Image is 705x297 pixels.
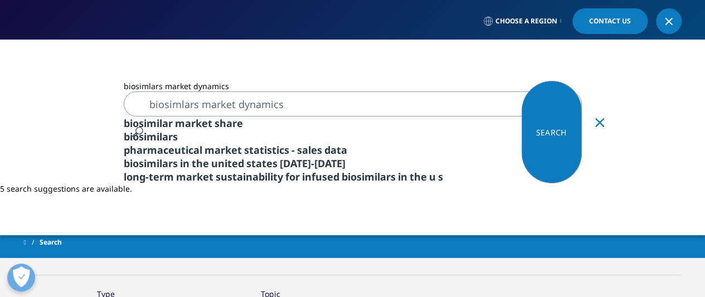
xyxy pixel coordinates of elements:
span: - [291,143,295,157]
button: Open Preferences [7,264,35,291]
svg: Clear [595,118,604,127]
span: long-term [124,170,174,183]
span: in [398,170,407,183]
span: for [285,170,300,183]
span: ata [330,143,347,157]
nav: Primary [118,39,682,91]
span: sustainability [216,170,283,183]
span: sales [297,143,322,157]
span: market [175,116,212,130]
div: Clear [595,128,604,137]
div: long-term market sustainability for infused biosimilars in the u s [124,170,582,183]
span: the [192,157,209,170]
a: Contact Us [572,8,648,34]
span: Choose a Region [495,17,557,26]
span: share [215,116,243,130]
div: biosimilar market share [124,116,582,130]
span: s [438,170,443,183]
input: Search [124,91,582,116]
span: u [429,170,436,183]
span: Contact Us [589,18,631,25]
span: biosimilars [342,170,396,183]
span: biosimilars [124,157,178,170]
span: in [180,157,189,170]
span: biosimilars [124,130,178,143]
a: Search [522,81,582,183]
span: infused [302,170,339,183]
span: biosimlars market dynamics [124,81,229,91]
div: biosimilars [124,130,582,143]
span: biosimilar [124,116,173,130]
span: [DATE]-[DATE] [280,157,346,170]
span: market [176,170,213,183]
div: pharmaceutical market statistics - sales data [124,143,582,157]
span: pharmaceutical [124,143,202,157]
span: united [211,157,244,170]
span: states [246,157,278,170]
span: the [410,170,427,183]
span: statistics [244,143,289,157]
div: Search Suggestions [124,116,582,183]
span: market [205,143,242,157]
span: d [324,143,330,157]
div: biosimilars in the united states 2023-2027 [124,157,582,170]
